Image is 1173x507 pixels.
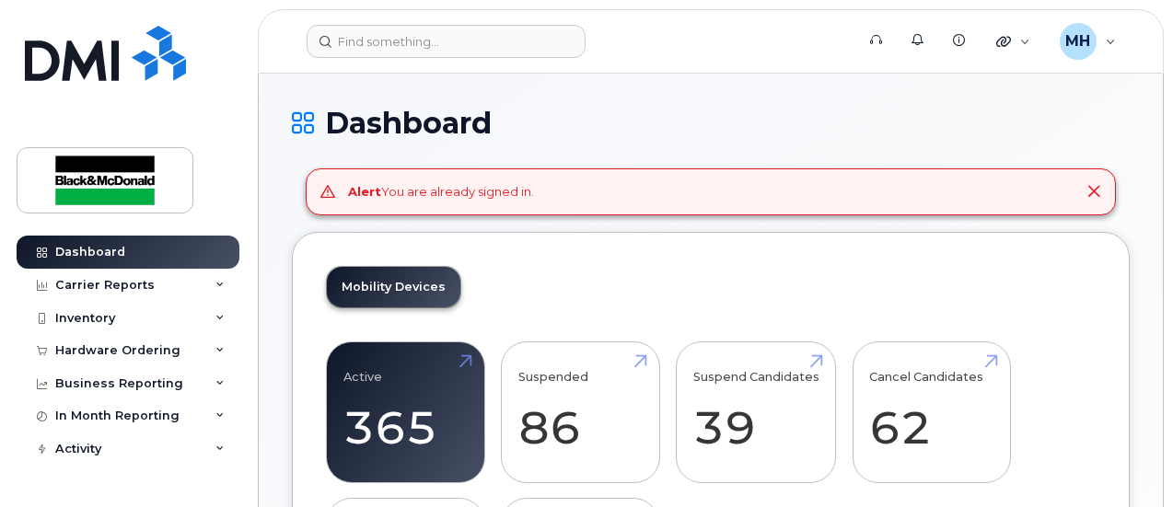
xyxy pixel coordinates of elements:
a: Cancel Candidates 62 [869,351,993,473]
a: Active 365 [343,351,468,473]
div: You are already signed in. [348,183,534,201]
a: Suspended 86 [518,351,643,473]
a: Mobility Devices [327,267,460,307]
h1: Dashboard [292,107,1130,139]
strong: Alert [348,184,381,199]
a: Suspend Candidates 39 [693,351,819,473]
